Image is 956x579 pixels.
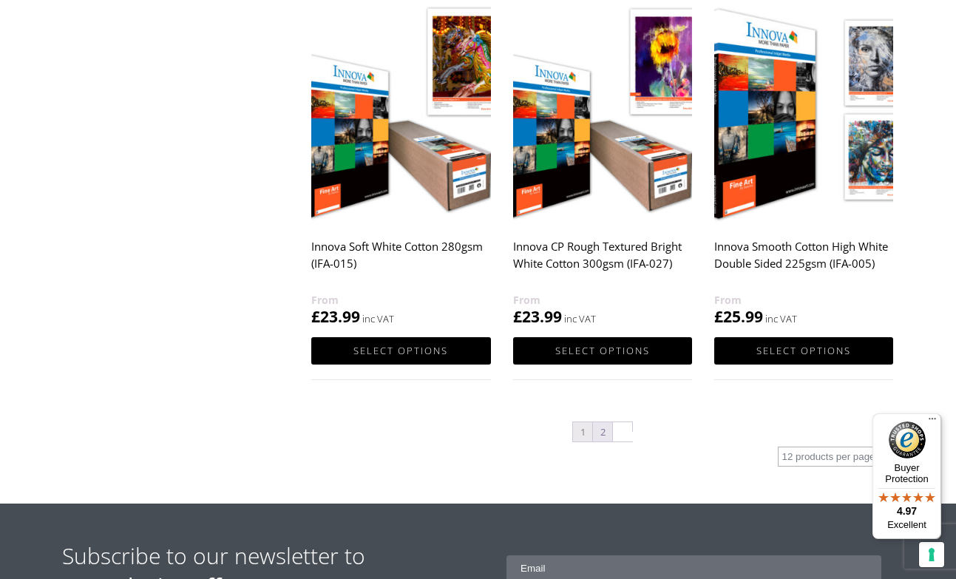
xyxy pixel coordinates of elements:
bdi: 23.99 [513,306,562,327]
img: Trusted Shops Trustmark [889,421,926,458]
nav: Product Pagination [311,421,894,447]
span: Page 1 [573,422,592,441]
bdi: 23.99 [311,306,360,327]
p: Buyer Protection [872,462,941,484]
a: Select options for “Innova CP Rough Textured Bright White Cotton 300gsm (IFA-027)” [513,337,692,365]
span: £ [311,306,320,327]
span: 4.97 [897,505,917,517]
button: Your consent preferences for tracking technologies [919,542,944,567]
bdi: 25.99 [714,306,763,327]
span: £ [714,306,723,327]
button: Menu [923,413,941,431]
p: Excellent [872,519,941,531]
a: Select options for “Innova Soft White Cotton 280gsm (IFA-015)” [311,337,490,365]
h2: Innova Smooth Cotton High White Double Sided 225gsm (IFA-005) [714,232,893,291]
h2: Innova CP Rough Textured Bright White Cotton 300gsm (IFA-027) [513,232,692,291]
h2: Innova Soft White Cotton 280gsm (IFA-015) [311,232,490,291]
span: £ [513,306,522,327]
a: Select options for “Innova Smooth Cotton High White Double Sided 225gsm (IFA-005)” [714,337,893,365]
a: Page 2 [593,422,612,441]
button: Trusted Shops TrustmarkBuyer Protection4.97Excellent [872,413,941,539]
